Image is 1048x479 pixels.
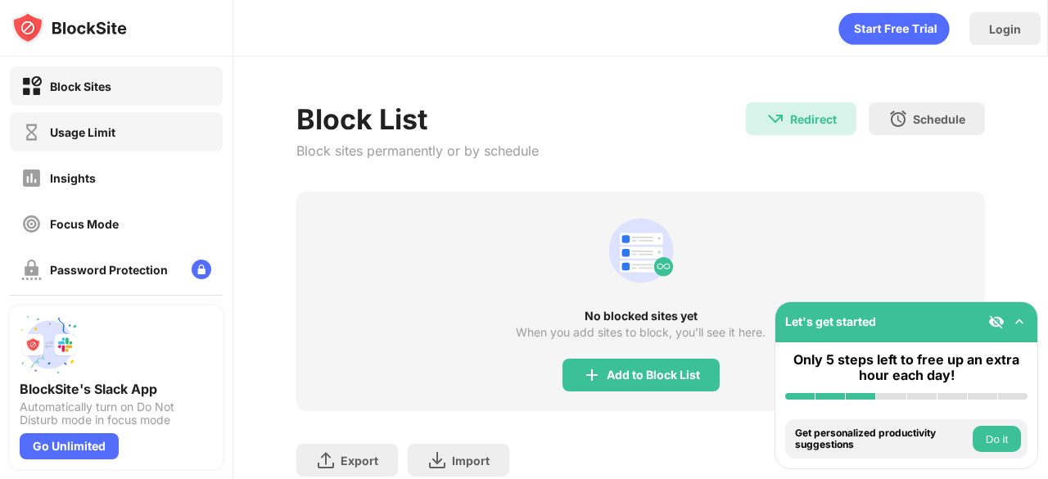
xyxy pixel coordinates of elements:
img: focus-off.svg [21,214,42,234]
button: Do it [973,426,1021,452]
img: eye-not-visible.svg [988,314,1005,330]
div: Block sites permanently or by schedule [296,142,539,159]
div: Let's get started [785,314,876,328]
img: omni-setup-toggle.svg [1011,314,1028,330]
div: Import [452,454,490,468]
img: time-usage-off.svg [21,122,42,142]
div: Focus Mode [50,217,119,231]
div: Login [989,22,1021,36]
div: BlockSite's Slack App [20,381,213,397]
div: Block List [296,102,539,136]
div: Go Unlimited [20,433,119,459]
div: When you add sites to block, you’ll see it here. [516,326,766,339]
img: insights-off.svg [21,168,42,188]
div: Redirect [790,112,837,126]
div: Usage Limit [50,125,115,139]
img: push-slack.svg [20,315,79,374]
img: logo-blocksite.svg [11,11,127,44]
div: Schedule [913,112,965,126]
img: block-on.svg [21,76,42,97]
div: Add to Block List [607,368,700,382]
img: password-protection-off.svg [21,260,42,280]
div: animation [602,211,680,290]
div: Block Sites [50,79,111,93]
div: No blocked sites yet [296,310,985,323]
div: Password Protection [50,263,168,277]
img: lock-menu.svg [192,260,211,279]
div: Export [341,454,378,468]
div: Get personalized productivity suggestions [795,427,969,451]
div: animation [838,12,950,45]
div: Automatically turn on Do Not Disturb mode in focus mode [20,400,213,427]
div: Insights [50,171,96,185]
div: Only 5 steps left to free up an extra hour each day! [785,352,1028,383]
